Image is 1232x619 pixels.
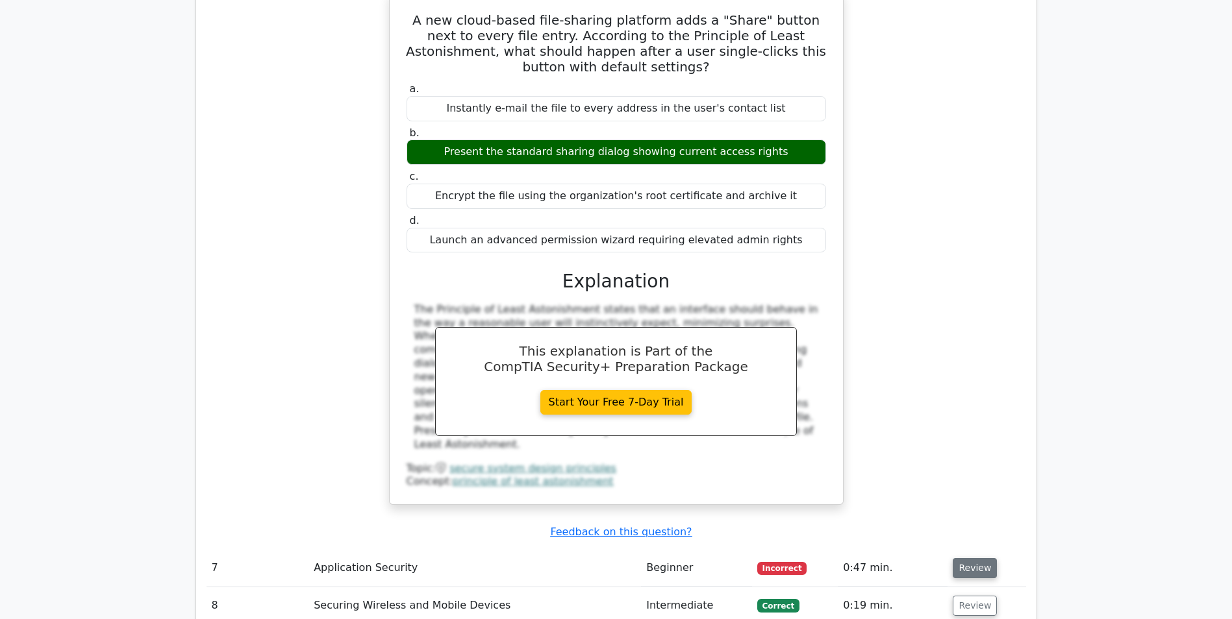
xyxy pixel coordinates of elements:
div: Concept: [407,475,826,489]
div: The Principle of Least Astonishment states that an interface should behave in the way a reasonabl... [414,303,818,452]
td: Application Security [308,550,641,587]
a: Feedback on this question? [550,526,692,538]
td: 7 [207,550,309,587]
h3: Explanation [414,271,818,293]
button: Review [953,558,997,578]
span: Correct [757,599,799,612]
td: 0:47 min. [838,550,948,587]
span: d. [410,214,420,226]
span: a. [410,82,420,95]
div: Encrypt the file using the organization's root certificate and archive it [407,184,826,209]
span: Incorrect [757,562,807,575]
span: c. [410,170,419,182]
td: Beginner [641,550,751,587]
div: Instantly e-mail the file to every address in the user's contact list [407,96,826,121]
div: Launch an advanced permission wizard requiring elevated admin rights [407,228,826,253]
button: Review [953,596,997,616]
h5: A new cloud-based file-sharing platform adds a "Share" button next to every file entry. According... [405,12,827,75]
div: Topic: [407,462,826,476]
a: Start Your Free 7-Day Trial [540,390,692,415]
a: principle of least astonishment [453,475,614,487]
a: secure system design principles [449,462,616,474]
span: b. [410,127,420,139]
div: Present the standard sharing dialog showing current access rights [407,140,826,165]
